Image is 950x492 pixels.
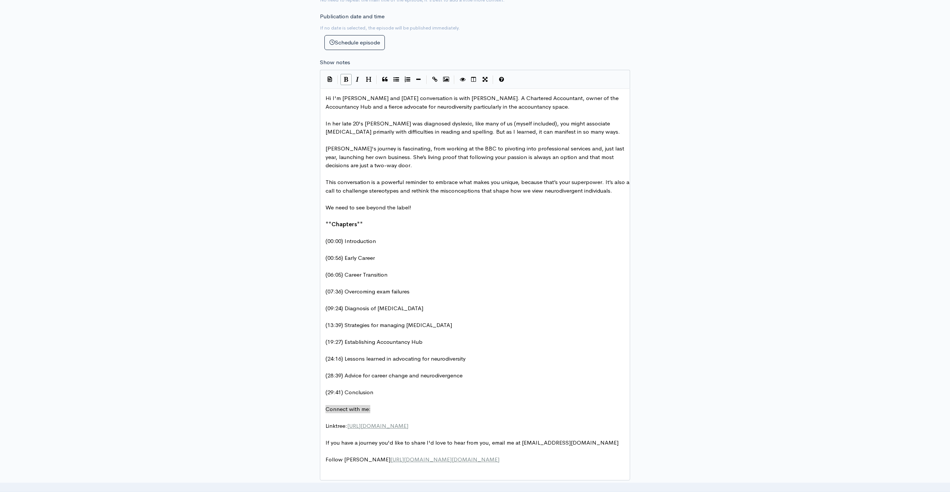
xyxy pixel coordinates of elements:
[326,372,462,379] span: (28:39) Advice for career change and neurodivergence
[326,254,378,261] span: (00:56) Early Career
[413,74,424,85] button: Insert Horizontal Line
[320,12,384,21] label: Publication date and time
[479,74,490,85] button: Toggle Fullscreen
[326,271,387,278] span: (06:05) Career Transition
[320,25,460,31] small: If no date is selected, the episode will be published immediately.
[326,422,408,429] span: Linktree:
[326,120,620,136] span: In her late 20's [PERSON_NAME] was diagnosed dyslexic, like many of us (myself included), you mig...
[326,321,452,328] span: (13:39) Strategies for managing [MEDICAL_DATA]
[324,35,385,50] button: Schedule episode
[468,74,479,85] button: Toggle Side by Side
[390,456,499,463] span: [URL][DOMAIN_NAME][DOMAIN_NAME]
[340,74,352,85] button: Bold
[326,439,619,446] span: If you have a journey you'd like to share I'd love to hear from you, email me at [EMAIL_ADDRESS][...
[429,74,440,85] button: Create Link
[363,74,374,85] button: Heading
[347,422,408,429] span: [URL][DOMAIN_NAME]
[426,75,427,84] i: |
[326,94,620,110] span: Hi I'm [PERSON_NAME] and [DATE] conversation is with [PERSON_NAME]. A Chartered Accountant, owner...
[331,221,357,228] span: Chapters
[390,74,402,85] button: Generic List
[493,75,493,84] i: |
[320,58,350,67] label: Show notes
[326,204,411,211] span: We need to see beyond the label!
[352,74,363,85] button: Italic
[379,74,390,85] button: Quote
[324,74,335,85] button: Insert Show Notes Template
[496,74,507,85] button: Markdown Guide
[326,405,371,412] span: Connect with me:
[326,145,626,169] span: [PERSON_NAME]'s journey is fascinating, from working at the BBC to pivoting into professional ser...
[326,389,373,396] span: (29:41) Conclusion
[440,74,452,85] button: Insert Image
[402,74,413,85] button: Numbered List
[326,178,631,194] span: This conversation is a powerful reminder to embrace what makes you unique, because that’s your su...
[326,288,409,295] span: (07:36) Overcoming exam failures
[326,338,423,345] span: (19:27) Establishing Accountancy Hub
[376,75,377,84] i: |
[326,456,499,463] span: Follow [PERSON_NAME]
[326,355,465,362] span: (24:16) Lessons learned in advocating for neurodiversity
[457,74,468,85] button: Toggle Preview
[326,237,376,245] span: (00:00) Introduction
[454,75,455,84] i: |
[326,305,423,312] span: (09:24) Diagnosis of [MEDICAL_DATA]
